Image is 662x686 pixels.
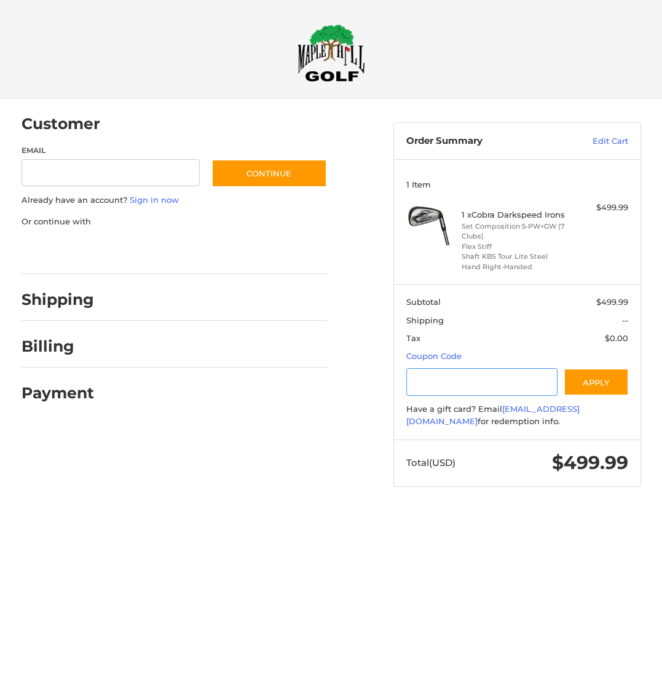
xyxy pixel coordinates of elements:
[573,202,628,214] div: $499.99
[17,240,109,262] iframe: PayPal-paypal
[22,194,328,207] p: Already have an account?
[406,368,558,396] input: Gift Certificate or Coupon Code
[298,24,365,82] img: Maple Hill Golf
[462,262,570,272] li: Hand Right-Handed
[552,451,628,474] span: $499.99
[122,240,214,262] iframe: PayPal-paylater
[462,210,570,219] h4: 1 x Cobra Darkspeed Irons
[406,404,580,426] a: [EMAIL_ADDRESS][DOMAIN_NAME]
[622,315,628,325] span: --
[22,384,94,403] h2: Payment
[605,333,628,343] span: $0.00
[406,351,462,361] a: Coupon Code
[406,135,558,148] h3: Order Summary
[406,179,629,189] h3: 1 Item
[22,216,328,228] p: Or continue with
[406,457,455,468] span: Total (USD)
[22,290,94,309] h2: Shipping
[564,368,629,396] button: Apply
[462,251,570,262] li: Shaft KBS Tour Lite Steel
[22,145,200,156] label: Email
[22,114,100,133] h2: Customer
[22,337,93,356] h2: Billing
[406,315,444,325] span: Shipping
[406,403,629,427] div: Have a gift card? Email for redemption info.
[226,240,318,262] iframe: PayPal-venmo
[406,333,420,343] span: Tax
[462,242,570,252] li: Flex Stiff
[462,221,570,242] li: Set Composition 5-PW+GW (7 Clubs)
[211,159,327,187] button: Continue
[406,297,441,307] span: Subtotal
[596,297,628,307] span: $499.99
[558,135,628,148] a: Edit Cart
[130,195,179,205] a: Sign in now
